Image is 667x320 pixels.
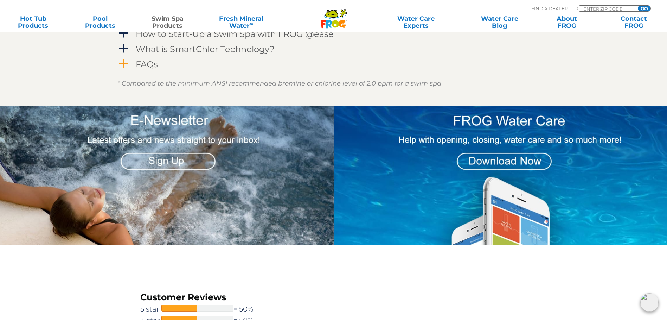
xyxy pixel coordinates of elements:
a: Hot TubProducts [7,15,59,29]
h4: FAQs [136,59,158,69]
a: Water CareBlog [473,15,526,29]
a: a How to Start-Up a Swim Spa with FROG @ease [117,27,550,40]
a: a FAQs [117,58,550,71]
a: ContactFROG [608,15,660,29]
sup: ∞ [250,21,253,26]
h3: Customer Reviews [140,291,269,303]
h4: How to Start-Up a Swim Spa with FROG @ease [136,29,334,39]
img: openIcon [640,293,659,312]
a: 5 star= 50% [140,303,269,315]
a: a What is SmartChlor Technology? [117,43,550,56]
a: Water CareExperts [374,15,458,29]
em: * Compared to the minimum ANSI recommended bromine or chlorine level of 2.0 ppm for a swim spa [117,80,441,87]
a: PoolProducts [74,15,127,29]
input: GO [638,6,650,11]
a: Fresh MineralWater∞ [209,15,274,29]
span: 5 star [140,303,161,315]
a: Swim SpaProducts [141,15,194,29]
input: Zip Code Form [583,6,630,12]
span: a [118,28,129,39]
h4: What is SmartChlor Technology? [136,44,275,54]
p: Find A Dealer [531,5,568,12]
span: a [118,43,129,54]
a: AboutFROG [540,15,593,29]
span: a [118,58,129,69]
